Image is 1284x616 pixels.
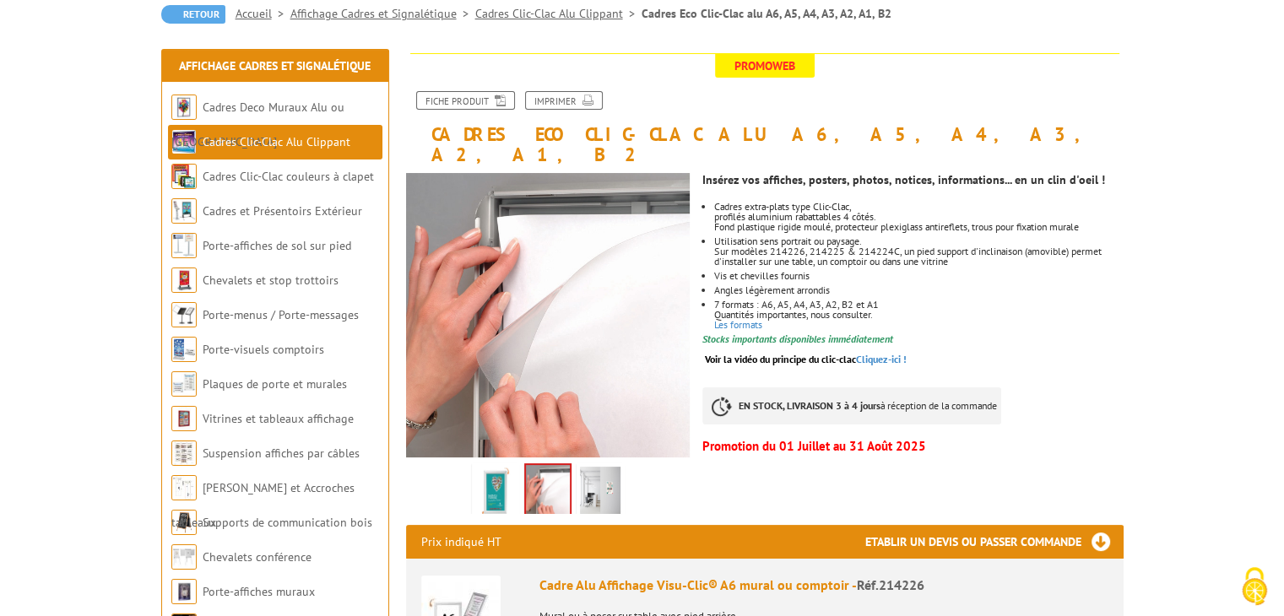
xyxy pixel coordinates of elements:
[416,91,515,110] a: Fiche produit
[1225,559,1284,616] button: Cookies (fenêtre modale)
[526,465,570,517] img: cadre_alu_affichage_visu_clic_a6_a5_a4_a3_a2_a1_b2_214226_214225_214224c_214224_214223_214222_214...
[203,549,312,565] a: Chevalets conférence
[171,480,355,530] a: [PERSON_NAME] et Accroches tableaux
[203,134,350,149] a: Cadres Clic-Clac Alu Clippant
[203,342,324,357] a: Porte-visuels comptoirs
[714,236,1123,267] li: Utilisation sens portrait ou paysage. Sur modèles 214226, 214225 & 214224C, un pied support d'inc...
[1233,565,1276,608] img: Cookies (fenêtre modale)
[171,302,197,327] img: Porte-menus / Porte-messages
[714,285,1123,295] li: Angles légèrement arrondis
[171,544,197,570] img: Chevalets conférence
[203,376,347,392] a: Plaques de porte et murales
[171,267,197,293] img: Chevalets et stop trottoirs
[171,337,197,362] img: Porte-visuels comptoirs
[171,440,197,466] img: Suspension affiches par câbles
[702,441,1123,451] p: Promotion du 01 Juillet au 31 Août 2025
[714,202,1123,232] li: Cadres extra-plats type Clic-Clac, profilés aluminium rabattables 4 côtés. Fond plastique rigide ...
[203,307,359,322] a: Porte-menus / Porte-messages
[171,406,197,431] img: Vitrines et tableaux affichage
[702,332,893,345] font: Stocks importants disponibles immédiatement
[161,5,225,24] a: Retour
[539,575,1108,595] div: Cadre Alu Affichage Visu-Clic® A6 mural ou comptoir -
[865,525,1124,559] h3: Etablir un devis ou passer commande
[714,318,762,331] a: Les formats
[171,100,344,149] a: Cadres Deco Muraux Alu ou [GEOGRAPHIC_DATA]
[705,353,907,365] a: Voir la vidéo du principe du clic-clacCliquez-ici !
[739,399,880,412] strong: EN STOCK, LIVRAISON 3 à 4 jours
[203,446,360,461] a: Suspension affiches par câbles
[421,525,501,559] p: Prix indiqué HT
[475,6,642,21] a: Cadres Clic-Clac Alu Clippant
[171,164,197,189] img: Cadres Clic-Clac couleurs à clapet
[705,353,856,365] span: Voir la vidéo du principe du clic-clac
[715,54,815,78] span: Promoweb
[236,6,290,21] a: Accueil
[171,198,197,224] img: Cadres et Présentoirs Extérieur
[171,233,197,258] img: Porte-affiches de sol sur pied
[702,387,1001,424] p: à réception de la commande
[290,6,475,21] a: Affichage Cadres et Signalétique
[642,5,891,22] li: Cadres Eco Clic-Clac alu A6, A5, A4, A3, A2, A1, B2
[203,584,315,599] a: Porte-affiches muraux
[475,467,516,519] img: cadres_aluminium_clic_clac_214226_4.jpg
[857,576,924,593] span: Réf.214226
[406,173,691,457] img: cadre_alu_affichage_visu_clic_a6_a5_a4_a3_a2_a1_b2_214226_214225_214224c_214224_214223_214222_214...
[171,579,197,604] img: Porte-affiches muraux
[203,273,339,288] a: Chevalets et stop trottoirs
[171,95,197,120] img: Cadres Deco Muraux Alu ou Bois
[203,169,374,184] a: Cadres Clic-Clac couleurs à clapet
[702,172,1105,187] strong: Insérez vos affiches, posters, photos, notices, informations... en un clin d'oeil !
[203,515,372,530] a: Supports de communication bois
[179,58,371,73] a: Affichage Cadres et Signalétique
[580,467,620,519] img: cadre_clic_clac_214226.jpg
[171,475,197,500] img: Cimaises et Accroches tableaux
[203,411,354,426] a: Vitrines et tableaux affichage
[171,371,197,397] img: Plaques de porte et murales
[714,271,1123,281] p: Vis et chevilles fournis
[203,203,362,219] a: Cadres et Présentoirs Extérieur
[525,91,603,110] a: Imprimer
[714,300,1123,320] p: 7 formats : A6, A5, A4, A3, A2, B2 et A1 Quantités importantes, nous consulter.
[203,238,351,253] a: Porte-affiches de sol sur pied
